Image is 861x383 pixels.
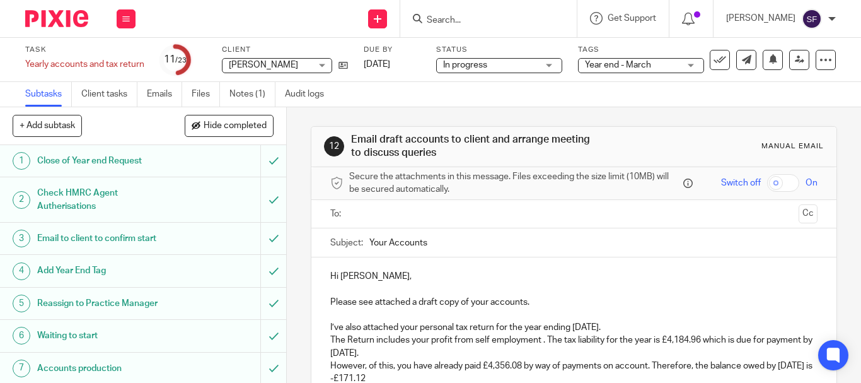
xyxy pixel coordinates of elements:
a: Notes (1) [229,82,275,107]
div: 12 [324,136,344,156]
h1: Close of Year end Request [37,151,178,170]
p: The Return includes your profit from self employment . The tax liability for the year is £4,184.9... [330,334,818,360]
label: Subject: [330,237,363,249]
span: On [806,177,818,189]
div: 7 [13,360,30,377]
span: [DATE] [364,60,390,69]
span: In progress [443,61,487,69]
a: Files [192,82,220,107]
label: To: [330,208,344,220]
label: Task [25,45,144,55]
p: Hi [PERSON_NAME], [330,270,818,283]
span: Year end - March [585,61,651,69]
span: Hide completed [204,121,267,131]
span: [PERSON_NAME] [229,61,298,69]
a: Subtasks [25,82,72,107]
h1: Email to client to confirm start [37,229,178,248]
label: Status [436,45,562,55]
div: 4 [13,262,30,280]
div: 5 [13,295,30,312]
h1: Reassign to Practice Manager [37,294,178,313]
span: Switch off [721,177,761,189]
h1: Waiting to start [37,326,178,345]
button: + Add subtask [13,115,82,136]
p: I’ve also attached your personal tax return for the year ending [DATE]. [330,321,818,334]
h1: Accounts production [37,359,178,378]
h1: Email draft accounts to client and arrange meeting to discuss queries [351,133,601,160]
h1: Check HMRC Agent Autherisations [37,184,178,216]
span: Get Support [608,14,656,23]
a: Emails [147,82,182,107]
button: Hide completed [185,115,274,136]
label: Client [222,45,348,55]
small: /23 [175,57,187,64]
div: 6 [13,327,30,345]
p: Please see attached a draft copy of your accounts. [330,296,818,309]
img: Pixie [25,10,88,27]
h1: Add Year End Tag [37,261,178,280]
button: Cc [799,204,818,223]
input: Search [425,15,539,27]
div: Manual email [761,141,824,151]
a: Audit logs [285,82,333,107]
div: 3 [13,230,30,247]
div: Yearly accounts and tax return [25,58,144,71]
a: Client tasks [81,82,137,107]
p: [PERSON_NAME] [726,12,795,25]
img: svg%3E [802,9,822,29]
div: 1 [13,152,30,170]
label: Due by [364,45,420,55]
span: Secure the attachments in this message. Files exceeding the size limit (10MB) will be secured aut... [349,170,680,196]
div: 2 [13,191,30,209]
label: Tags [578,45,704,55]
div: 11 [164,52,187,67]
